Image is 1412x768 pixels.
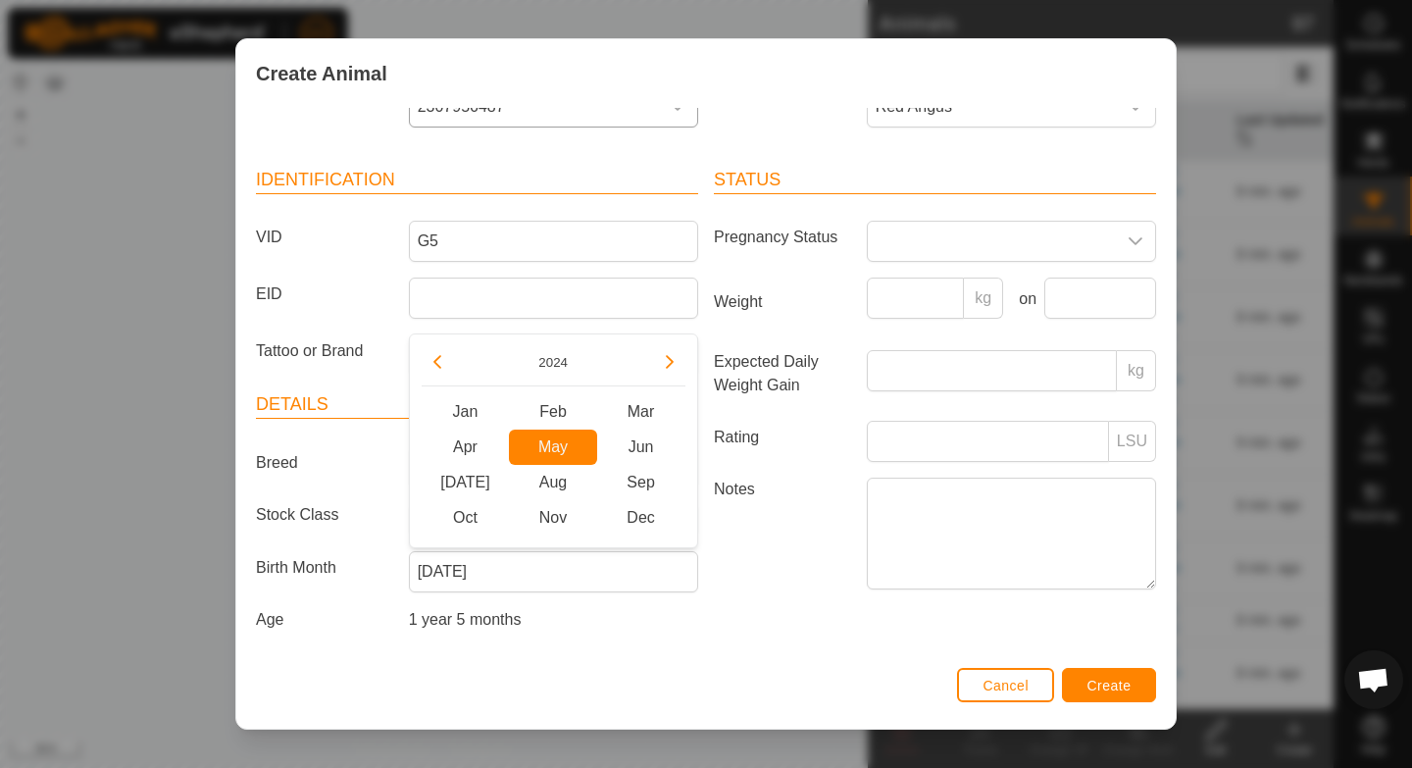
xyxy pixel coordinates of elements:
span: Mar [597,394,685,430]
label: Stock Class [248,503,401,528]
span: May [509,430,597,465]
span: 1 year 5 months [409,611,522,628]
button: Cancel [957,668,1054,702]
span: Cancel [983,678,1029,693]
label: Weight [706,278,859,327]
span: Jun [597,430,685,465]
span: Nov [509,500,597,536]
label: Age [248,608,401,632]
p-inputgroup-addon: kg [1117,350,1156,391]
div: Choose Date [409,333,698,548]
div: Open chat [1344,650,1403,709]
button: Create [1062,668,1156,702]
p-inputgroup-addon: kg [964,278,1003,319]
span: [DATE] [422,465,510,500]
label: Rating [706,421,859,454]
span: Jan [422,394,510,430]
label: Pregnancy Status [706,221,859,254]
span: Dec [597,500,685,536]
span: Create Animal [256,59,387,88]
label: EID [248,278,401,311]
label: Birth Month [248,551,401,585]
label: VID [248,221,401,254]
header: Details [256,391,698,419]
button: Choose Year [530,351,576,374]
span: Feb [509,394,597,430]
div: dropdown trigger [1116,222,1155,261]
span: Oct [422,500,510,536]
label: on [1011,287,1036,311]
span: Aug [509,465,597,500]
label: Tattoo or Brand [248,334,401,368]
button: Next Year [654,346,685,378]
p-inputgroup-addon: LSU [1109,421,1156,462]
button: Previous Year [422,346,453,378]
label: Breed [248,446,401,480]
span: Sep [597,465,685,500]
label: Expected Daily Weight Gain [706,350,859,397]
header: Status [714,167,1156,194]
header: Identification [256,167,698,194]
label: Notes [706,478,859,589]
span: Create [1087,678,1132,693]
span: Apr [422,430,510,465]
